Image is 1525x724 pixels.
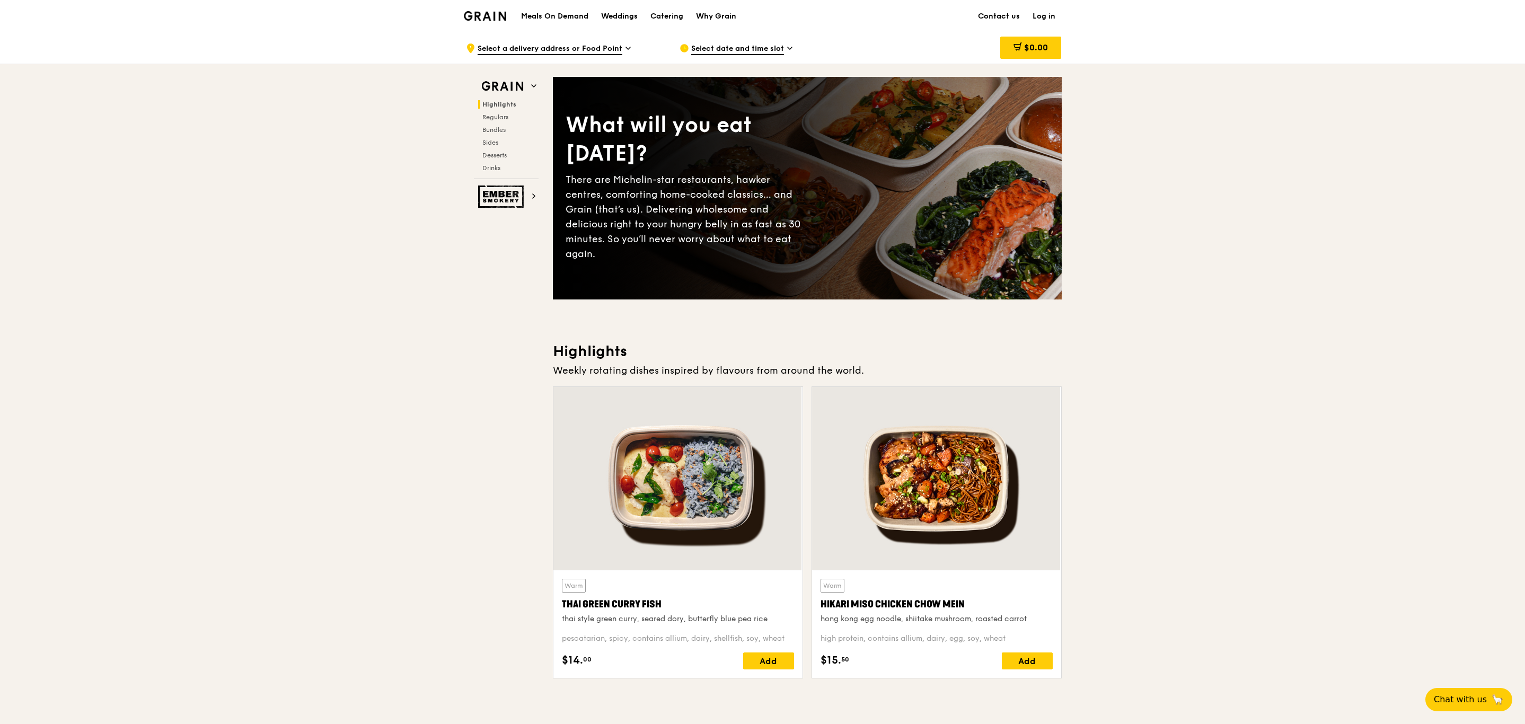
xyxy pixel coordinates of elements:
span: Desserts [482,152,507,159]
img: Grain web logo [478,77,527,96]
div: Weddings [601,1,638,32]
a: Catering [644,1,690,32]
span: Bundles [482,126,506,134]
button: Chat with us🦙 [1425,688,1512,711]
div: Hikari Miso Chicken Chow Mein [821,597,1053,612]
div: Why Grain [696,1,736,32]
span: 00 [583,655,592,664]
a: Contact us [972,1,1026,32]
a: Log in [1026,1,1062,32]
img: Grain [464,11,507,21]
div: hong kong egg noodle, shiitake mushroom, roasted carrot [821,614,1053,624]
div: thai style green curry, seared dory, butterfly blue pea rice [562,614,794,624]
div: What will you eat [DATE]? [566,111,807,168]
div: Add [743,652,794,669]
span: $15. [821,652,841,668]
div: Add [1002,652,1053,669]
span: 🦙 [1491,693,1504,706]
div: high protein, contains allium, dairy, egg, soy, wheat [821,633,1053,644]
div: pescatarian, spicy, contains allium, dairy, shellfish, soy, wheat [562,633,794,644]
h1: Meals On Demand [521,11,588,22]
span: Chat with us [1434,693,1487,706]
span: Sides [482,139,498,146]
span: Regulars [482,113,508,121]
span: Highlights [482,101,516,108]
a: Weddings [595,1,644,32]
span: Drinks [482,164,500,172]
img: Ember Smokery web logo [478,186,527,208]
div: Thai Green Curry Fish [562,597,794,612]
div: Warm [821,579,844,593]
div: Catering [650,1,683,32]
div: Weekly rotating dishes inspired by flavours from around the world. [553,363,1062,378]
span: Select a delivery address or Food Point [478,43,622,55]
div: Warm [562,579,586,593]
div: There are Michelin-star restaurants, hawker centres, comforting home-cooked classics… and Grain (... [566,172,807,261]
span: 50 [841,655,849,664]
span: $0.00 [1024,42,1048,52]
h3: Highlights [553,342,1062,361]
span: Select date and time slot [691,43,784,55]
span: $14. [562,652,583,668]
a: Why Grain [690,1,743,32]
